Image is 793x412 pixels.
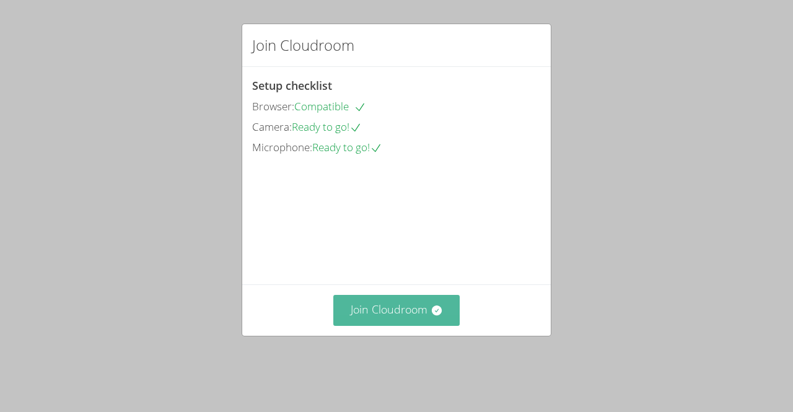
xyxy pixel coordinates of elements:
span: Ready to go! [312,140,382,154]
span: Compatible [294,99,366,113]
span: Camera: [252,120,292,134]
span: Ready to go! [292,120,362,134]
span: Microphone: [252,140,312,154]
button: Join Cloudroom [333,295,460,325]
span: Browser: [252,99,294,113]
span: Setup checklist [252,78,332,93]
h2: Join Cloudroom [252,34,354,56]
